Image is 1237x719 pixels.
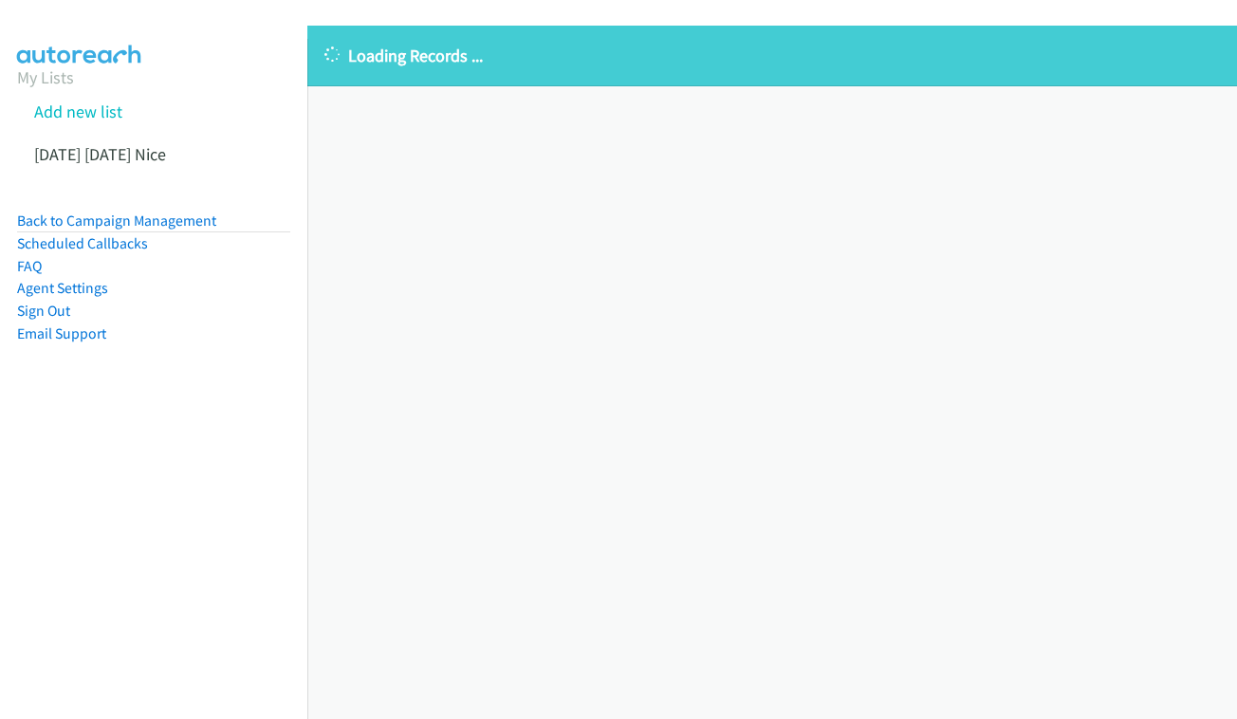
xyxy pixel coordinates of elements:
a: My Lists [17,66,74,88]
a: [DATE] [DATE] Nice [34,143,166,165]
a: Sign Out [17,302,70,320]
a: Email Support [17,324,106,342]
p: Loading Records ... [324,43,1220,68]
a: Agent Settings [17,279,108,297]
a: Scheduled Callbacks [17,234,148,252]
a: FAQ [17,257,42,275]
a: Back to Campaign Management [17,212,216,230]
a: Add new list [34,101,122,122]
